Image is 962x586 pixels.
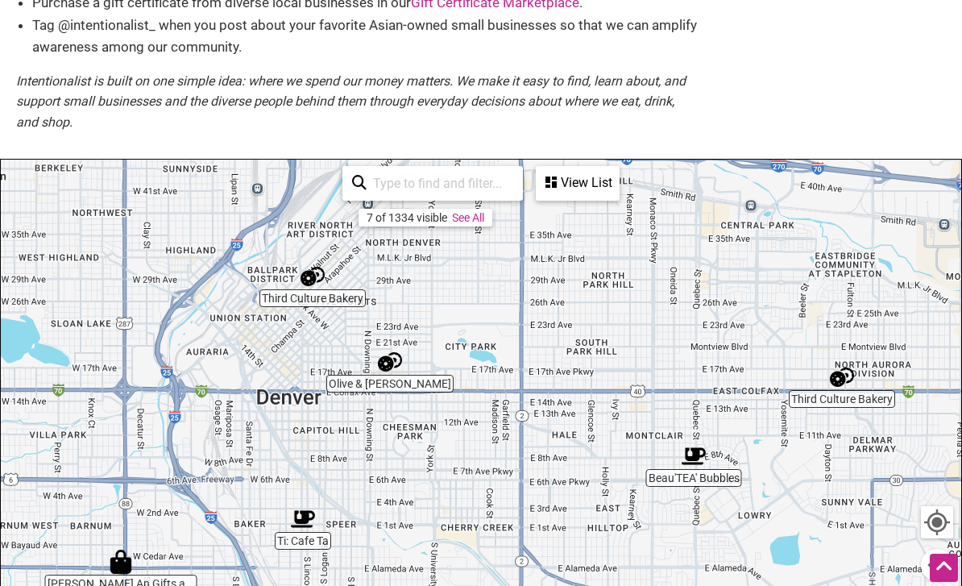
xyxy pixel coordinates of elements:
[921,549,953,581] button: Map camera controls
[367,168,513,199] input: Type to find and filter...
[102,543,139,580] div: Truong An Gifts and Beauty
[371,343,408,380] div: Olive & Finch
[367,211,447,224] div: 7 of 1334 visible
[16,73,686,130] em: Intentionalist is built on one simple idea: where we spend our money matters. We make it easy to ...
[342,166,523,201] div: Type to search and filter
[930,554,958,582] div: Scroll Back to Top
[675,438,712,475] div: Beau'TEA' Bubbles
[536,166,620,201] div: See a list of the visible businesses
[32,15,698,58] li: Tag @intentionalist_ when you post about your favorite Asian-owned small businesses so that we ca...
[284,501,321,538] div: Ti: Cafe Ta
[294,258,331,295] div: Third Culture Bakery
[537,168,618,198] div: View List
[823,359,860,396] div: Third Culture Bakery
[452,211,484,224] a: See All
[921,506,953,538] button: Your Location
